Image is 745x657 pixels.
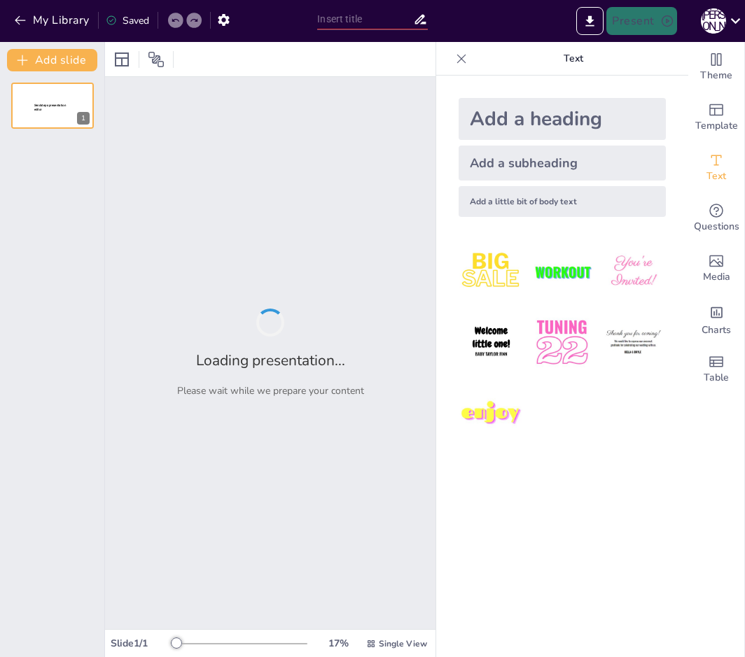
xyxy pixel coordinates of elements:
p: Text [473,42,674,76]
span: Charts [702,323,731,338]
div: Get real-time input from your audience [688,193,744,243]
span: Sendsteps presentation editor [34,104,66,111]
div: Slide 1 / 1 [111,637,173,650]
div: Add a little bit of body text [459,186,666,217]
img: 7.jpeg [459,381,524,446]
div: Add text boxes [688,143,744,193]
input: Insert title [317,9,412,29]
img: 2.jpeg [529,239,594,304]
span: Text [706,169,726,184]
span: Theme [700,68,732,83]
img: 6.jpeg [601,310,666,375]
span: Questions [694,219,739,234]
div: Change the overall theme [688,42,744,92]
h2: Loading presentation... [196,351,345,370]
span: Position [148,51,165,68]
div: Add a table [688,344,744,395]
button: My Library [11,9,95,31]
div: 1 [11,83,94,129]
div: Layout [111,48,133,71]
div: Add ready made slides [688,92,744,143]
button: Add slide [7,49,97,71]
div: Add charts and graphs [688,294,744,344]
img: 1.jpeg [459,239,524,304]
p: Please wait while we prepare your content [177,384,364,397]
img: 3.jpeg [601,239,666,304]
span: Media [703,269,730,285]
span: Single View [379,638,427,649]
img: 4.jpeg [459,310,524,375]
button: Present [606,7,676,35]
button: Д [PERSON_NAME] [701,7,726,35]
button: Export to PowerPoint [576,7,604,35]
div: Saved [106,14,149,27]
div: Add images, graphics, shapes or video [688,243,744,294]
div: 1 [77,112,90,125]
img: 5.jpeg [529,310,594,375]
div: Д [PERSON_NAME] [701,8,726,34]
span: Template [695,118,738,134]
span: Table [704,370,729,386]
div: Add a subheading [459,146,666,181]
div: 17 % [321,637,355,650]
div: Add a heading [459,98,666,140]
